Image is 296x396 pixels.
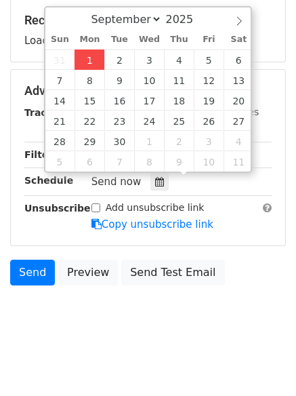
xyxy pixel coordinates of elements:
[134,111,164,131] span: September 24, 2025
[106,201,205,215] label: Add unsubscribe link
[45,131,75,151] span: September 28, 2025
[45,35,75,44] span: Sun
[164,151,194,172] span: October 9, 2025
[194,49,224,70] span: September 5, 2025
[164,90,194,111] span: September 18, 2025
[91,176,142,188] span: Send now
[228,331,296,396] iframe: Chat Widget
[75,49,104,70] span: September 1, 2025
[45,70,75,90] span: September 7, 2025
[104,49,134,70] span: September 2, 2025
[164,35,194,44] span: Thu
[104,35,134,44] span: Tue
[24,107,70,118] strong: Tracking
[224,131,253,151] span: October 4, 2025
[224,35,253,44] span: Sat
[164,49,194,70] span: September 4, 2025
[24,83,272,98] h5: Advanced
[194,111,224,131] span: September 26, 2025
[24,13,272,28] h5: Recipients
[164,111,194,131] span: September 25, 2025
[104,151,134,172] span: October 7, 2025
[134,151,164,172] span: October 8, 2025
[224,111,253,131] span: September 27, 2025
[24,149,59,160] strong: Filters
[45,151,75,172] span: October 5, 2025
[24,13,272,48] div: Loading...
[24,175,73,186] strong: Schedule
[224,70,253,90] span: September 13, 2025
[194,151,224,172] span: October 10, 2025
[164,131,194,151] span: October 2, 2025
[10,260,55,285] a: Send
[45,49,75,70] span: August 31, 2025
[134,131,164,151] span: October 1, 2025
[134,49,164,70] span: September 3, 2025
[162,13,211,26] input: Year
[134,70,164,90] span: September 10, 2025
[224,49,253,70] span: September 6, 2025
[194,90,224,111] span: September 19, 2025
[104,90,134,111] span: September 16, 2025
[75,90,104,111] span: September 15, 2025
[121,260,224,285] a: Send Test Email
[194,35,224,44] span: Fri
[164,70,194,90] span: September 11, 2025
[134,35,164,44] span: Wed
[45,111,75,131] span: September 21, 2025
[104,70,134,90] span: September 9, 2025
[75,111,104,131] span: September 22, 2025
[45,90,75,111] span: September 14, 2025
[104,111,134,131] span: September 23, 2025
[75,151,104,172] span: October 6, 2025
[91,218,213,231] a: Copy unsubscribe link
[75,35,104,44] span: Mon
[104,131,134,151] span: September 30, 2025
[58,260,118,285] a: Preview
[194,131,224,151] span: October 3, 2025
[224,90,253,111] span: September 20, 2025
[194,70,224,90] span: September 12, 2025
[134,90,164,111] span: September 17, 2025
[75,70,104,90] span: September 8, 2025
[24,203,91,214] strong: Unsubscribe
[224,151,253,172] span: October 11, 2025
[75,131,104,151] span: September 29, 2025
